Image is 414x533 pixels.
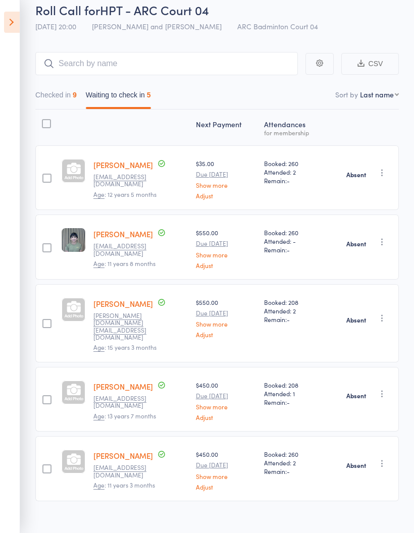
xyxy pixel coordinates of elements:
[196,321,256,327] a: Show more
[264,315,323,324] span: Remain:
[264,458,323,467] span: Attended: 2
[287,315,290,324] span: -
[93,450,153,461] a: [PERSON_NAME]
[264,168,323,176] span: Attended: 2
[196,251,256,258] a: Show more
[93,190,157,199] span: : 12 years 5 months
[264,245,323,254] span: Remain:
[196,240,256,247] small: Due [DATE]
[341,53,399,75] button: CSV
[92,21,222,31] span: [PERSON_NAME] and [PERSON_NAME]
[264,298,323,306] span: Booked: 208
[346,240,366,248] strong: Absent
[73,91,77,99] div: 9
[100,2,209,18] span: HPT - ARC Court 04
[196,298,256,338] div: $550.00
[62,228,85,252] img: image1750723462.png
[196,262,256,269] a: Adjust
[237,21,318,31] span: ARC Badminton Court 04
[93,464,159,478] small: yrkreddy@gmail.com
[93,343,157,352] span: : 15 years 3 months
[264,129,323,136] div: for membership
[196,381,256,420] div: $450.00
[196,159,256,199] div: $35.00
[196,182,256,188] a: Show more
[264,398,323,406] span: Remain:
[346,461,366,469] strong: Absent
[264,228,323,237] span: Booked: 260
[196,414,256,420] a: Adjust
[93,395,159,409] small: yrkreddy@gmail.com
[196,228,256,268] div: $550.00
[35,86,77,109] button: Checked in9
[93,173,159,188] small: srinivas.4348@gmail.com
[93,159,153,170] a: [PERSON_NAME]
[93,481,155,490] span: : 11 years 3 months
[147,91,151,99] div: 5
[192,114,260,141] div: Next Payment
[35,52,298,75] input: Search by name
[287,245,290,254] span: -
[35,21,76,31] span: [DATE] 20:00
[196,331,256,338] a: Adjust
[287,176,290,185] span: -
[287,467,290,475] span: -
[93,229,153,239] a: [PERSON_NAME]
[335,89,358,99] label: Sort by
[196,171,256,178] small: Due [DATE]
[93,298,153,309] a: [PERSON_NAME]
[93,312,159,341] small: santhosh.mk@gmail.com
[93,259,156,268] span: : 11 years 8 months
[360,89,394,99] div: Last name
[196,450,256,490] div: $450.00
[346,392,366,400] strong: Absent
[93,381,153,392] a: [PERSON_NAME]
[264,389,323,398] span: Attended: 1
[260,114,327,141] div: Atten­dances
[264,237,323,245] span: Attended: -
[196,392,256,399] small: Due [DATE]
[93,411,156,420] span: : 13 years 7 months
[346,171,366,179] strong: Absent
[35,2,100,18] span: Roll Call for
[196,484,256,490] a: Adjust
[264,467,323,475] span: Remain:
[196,192,256,199] a: Adjust
[86,86,151,109] button: Waiting to check in5
[264,159,323,168] span: Booked: 260
[196,461,256,468] small: Due [DATE]
[346,316,366,324] strong: Absent
[196,473,256,479] a: Show more
[264,176,323,185] span: Remain:
[264,450,323,458] span: Booked: 260
[264,306,323,315] span: Attended: 2
[196,403,256,410] a: Show more
[287,398,290,406] span: -
[264,381,323,389] span: Booked: 208
[93,242,159,257] small: Praneethm29@gmail.com
[196,309,256,316] small: Due [DATE]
